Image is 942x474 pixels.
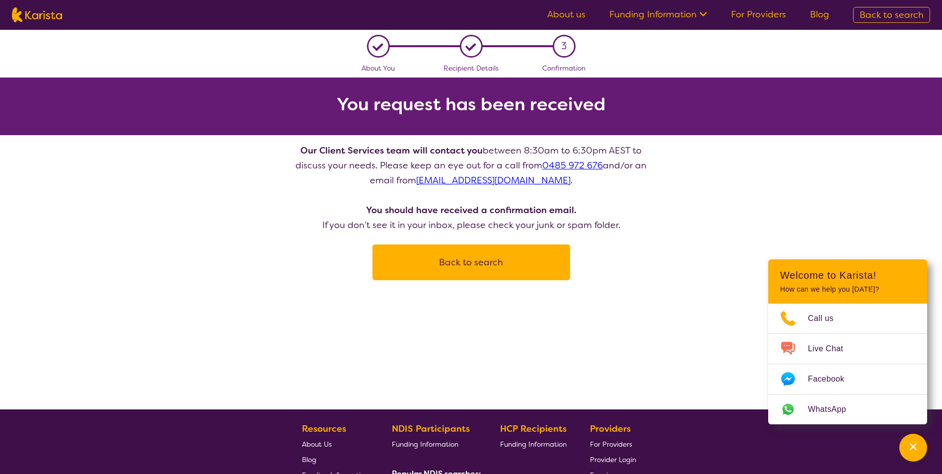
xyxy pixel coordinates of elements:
[302,423,346,435] b: Resources
[731,8,786,20] a: For Providers
[590,440,632,449] span: For Providers
[370,39,386,54] div: L
[500,440,567,449] span: Funding Information
[302,436,368,452] a: About Us
[768,395,927,424] a: Web link opens in a new tab.
[12,7,62,22] img: Karista logo
[808,402,858,417] span: WhatsApp
[561,39,567,54] span: 3
[443,64,499,73] span: Recipient Details
[292,143,650,233] p: between 8:30am to 6:30pm AEST to discuss your needs. Please keep an eye out for a call from and/o...
[302,452,368,467] a: Blog
[384,247,558,277] button: Back to search
[302,455,316,464] span: Blog
[392,423,470,435] b: NDIS Participants
[547,8,585,20] a: About us
[500,423,567,435] b: HCP Recipients
[302,440,332,449] span: About Us
[808,372,856,387] span: Facebook
[590,452,636,467] a: Provider Login
[542,64,585,73] span: Confirmation
[542,159,603,171] a: 0485 972 676
[609,8,707,20] a: Funding Information
[590,423,631,435] b: Providers
[392,436,477,452] a: Funding Information
[362,64,395,73] span: About You
[337,95,606,113] h2: You request has been received
[392,440,458,449] span: Funding Information
[860,9,924,21] span: Back to search
[768,259,927,424] div: Channel Menu
[780,269,915,281] h2: Welcome to Karista!
[463,39,479,54] div: L
[372,244,570,280] a: Back to search
[500,436,567,452] a: Funding Information
[366,204,577,216] b: You should have received a confirmation email.
[300,145,483,157] b: Our Client Services team will contact you
[853,7,930,23] a: Back to search
[808,311,846,326] span: Call us
[768,304,927,424] ul: Choose channel
[808,341,855,356] span: Live Chat
[416,174,571,186] a: [EMAIL_ADDRESS][DOMAIN_NAME]
[590,455,636,464] span: Provider Login
[780,285,915,294] p: How can we help you [DATE]?
[590,436,636,452] a: For Providers
[899,434,927,462] button: Channel Menu
[810,8,829,20] a: Blog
